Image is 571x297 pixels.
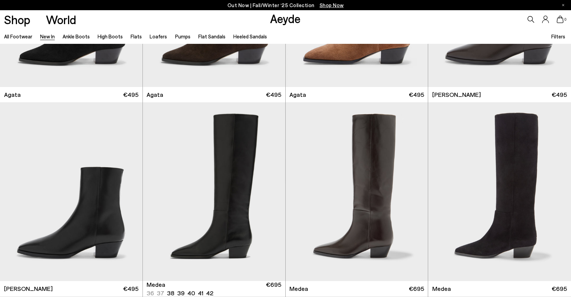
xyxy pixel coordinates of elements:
a: [PERSON_NAME] €495 [428,87,571,102]
a: High Boots [98,33,123,39]
span: Agata [4,90,21,99]
span: 0 [564,18,567,21]
span: Medea [147,280,165,289]
img: Medea Knee-High Boots [286,102,428,281]
a: World [46,14,76,25]
p: Out Now | Fall/Winter ‘25 Collection [228,1,344,10]
a: Medea €695 [428,281,571,296]
span: €495 [123,90,138,99]
span: Medea [432,284,451,293]
a: Aeyde [270,11,301,25]
a: Medea 36 37 38 39 40 41 42 €695 [143,281,285,296]
a: Flats [131,33,142,39]
a: Next slide Previous slide [143,102,285,281]
span: €695 [552,284,567,293]
span: €495 [266,90,281,99]
span: Filters [551,33,565,39]
span: €495 [552,90,567,99]
a: Agata €495 [286,87,428,102]
span: Navigate to /collections/new-in [320,2,344,8]
a: 0 [557,16,564,23]
a: All Footwear [4,33,32,39]
a: Medea €695 [286,281,428,296]
img: Medea Suede Knee-High Boots [428,102,571,281]
a: Agata €495 [143,87,285,102]
span: €495 [409,90,424,99]
div: 1 / 6 [143,102,285,281]
span: Agata [147,90,163,99]
a: Ankle Boots [63,33,90,39]
a: Shop [4,14,30,25]
span: Medea [289,284,308,293]
a: Loafers [150,33,167,39]
a: New In [40,33,55,39]
img: Medea Knee-High Boots [143,102,285,281]
span: [PERSON_NAME] [432,90,481,99]
span: Agata [289,90,306,99]
a: Flat Sandals [198,33,225,39]
span: €695 [409,284,424,293]
span: €495 [123,284,138,293]
a: Pumps [175,33,190,39]
span: [PERSON_NAME] [4,284,53,293]
a: Heeled Sandals [233,33,267,39]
